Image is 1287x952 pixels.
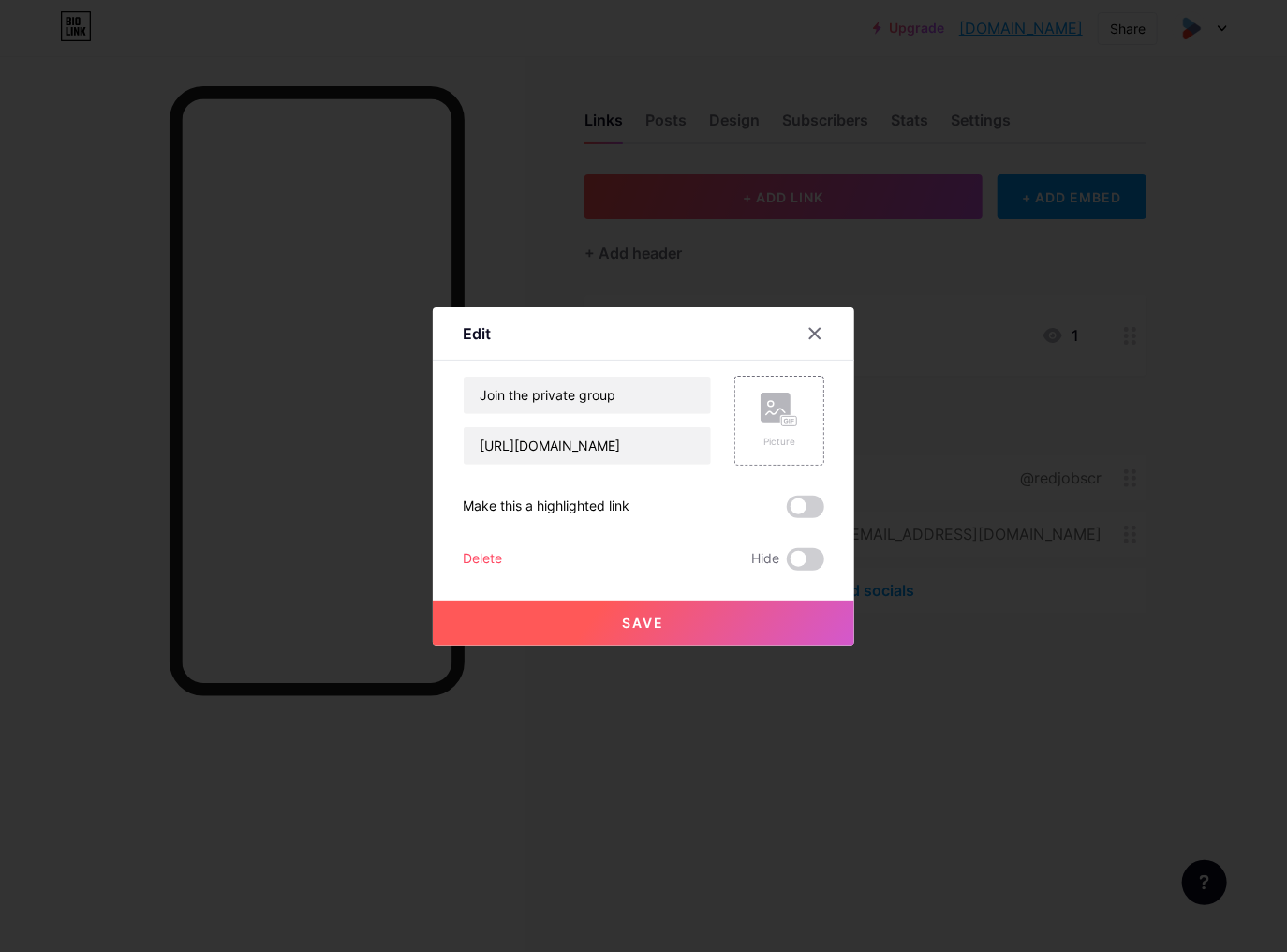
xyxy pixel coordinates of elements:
[463,548,502,571] div: Delete
[751,548,779,571] span: Hide
[464,377,711,414] input: Title
[464,427,711,465] input: URL
[761,435,798,449] div: Picture
[463,496,629,518] div: Make this a highlighted link
[463,322,491,345] div: Edit
[623,615,665,631] span: Save
[433,601,854,646] button: Save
